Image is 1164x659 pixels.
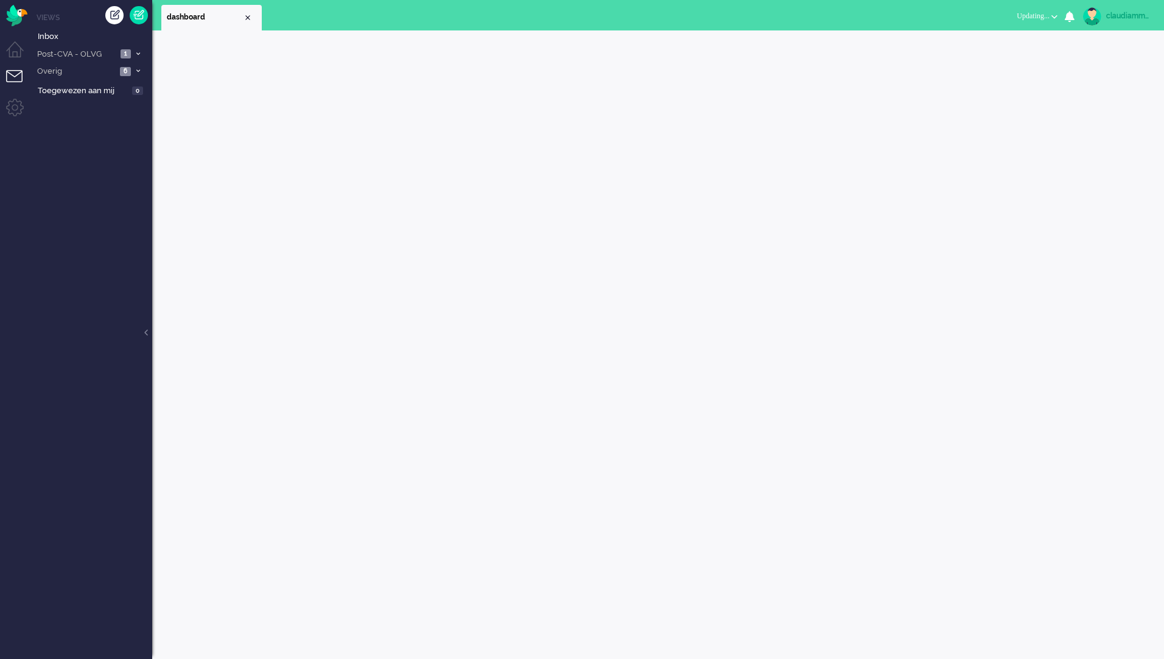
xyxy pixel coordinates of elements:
li: Updating... [1009,4,1065,30]
div: claudiammsc [1106,10,1152,22]
span: dashboard [167,12,243,23]
li: Views [37,12,152,23]
div: Close tab [243,13,253,23]
div: Creëer ticket [105,6,124,24]
a: Toegewezen aan mij 0 [35,83,152,97]
li: Dashboard menu [6,41,33,69]
li: Tickets menu [6,70,33,97]
span: 0 [132,86,143,96]
img: flow_omnibird.svg [6,5,27,26]
span: Updating... [1017,12,1050,20]
li: Dashboard [161,5,262,30]
a: claudiammsc [1081,7,1152,26]
img: avatar [1083,7,1101,26]
li: Admin menu [6,99,33,126]
a: Omnidesk [6,8,27,17]
span: Overig [35,66,116,77]
span: Inbox [38,31,152,43]
span: Post-CVA - OLVG [35,49,117,60]
a: Quick Ticket [130,6,148,24]
a: Inbox [35,29,152,43]
button: Updating... [1009,7,1065,25]
span: Toegewezen aan mij [38,85,128,97]
span: 1 [121,49,131,58]
span: 6 [120,67,131,76]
